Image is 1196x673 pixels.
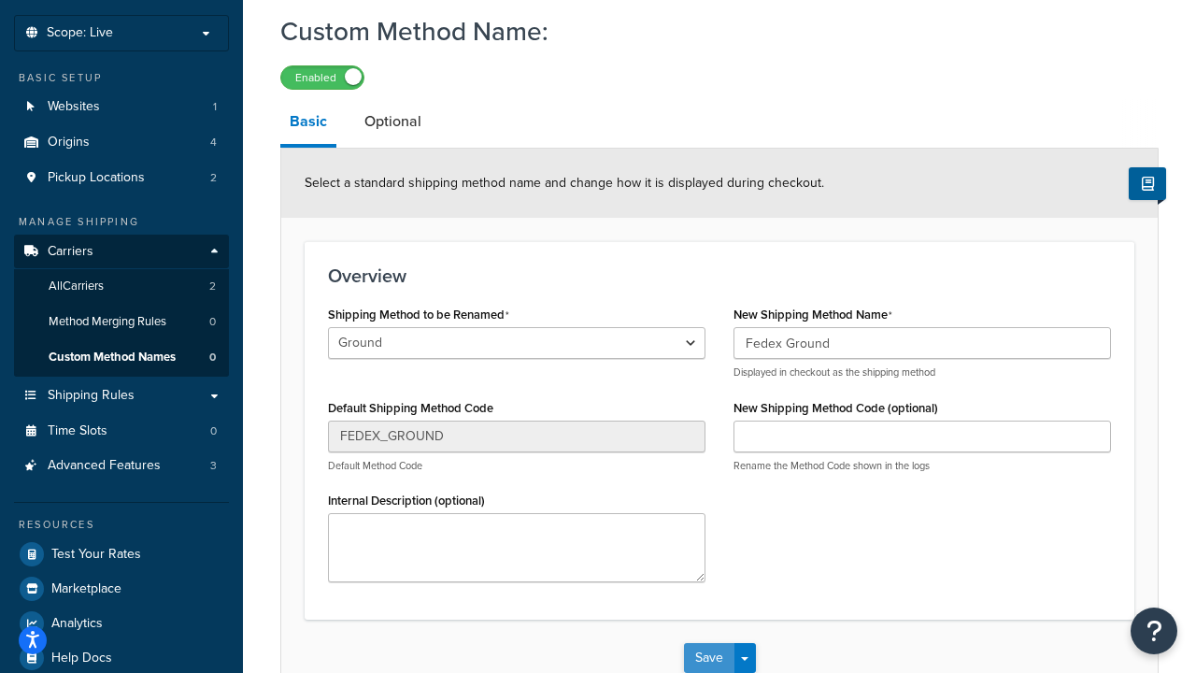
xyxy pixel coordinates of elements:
[210,458,217,474] span: 3
[684,643,734,673] button: Save
[328,459,705,473] p: Default Method Code
[14,340,229,375] a: Custom Method Names0
[210,170,217,186] span: 2
[210,135,217,150] span: 4
[49,314,166,330] span: Method Merging Rules
[51,651,112,666] span: Help Docs
[14,125,229,160] a: Origins4
[14,235,229,377] li: Carriers
[14,161,229,195] a: Pickup Locations2
[733,459,1111,473] p: Rename the Method Code shown in the logs
[281,66,363,89] label: Enabled
[1131,608,1177,654] button: Open Resource Center
[209,350,216,365] span: 0
[14,607,229,640] a: Analytics
[14,305,229,339] a: Method Merging Rules0
[14,449,229,483] a: Advanced Features3
[49,350,176,365] span: Custom Method Names
[14,90,229,124] li: Websites
[209,279,216,294] span: 2
[48,423,107,439] span: Time Slots
[328,401,493,415] label: Default Shipping Method Code
[210,423,217,439] span: 0
[14,90,229,124] a: Websites1
[14,572,229,606] a: Marketplace
[305,173,824,193] span: Select a standard shipping method name and change how it is displayed during checkout.
[51,547,141,563] span: Test Your Rates
[280,99,336,148] a: Basic
[14,537,229,571] a: Test Your Rates
[49,279,104,294] span: All Carriers
[355,99,431,144] a: Optional
[280,13,1135,50] h1: Custom Method Name:
[328,265,1111,286] h3: Overview
[47,25,113,41] span: Scope: Live
[733,401,938,415] label: New Shipping Method Code (optional)
[14,379,229,413] a: Shipping Rules
[14,449,229,483] li: Advanced Features
[14,517,229,533] div: Resources
[14,214,229,230] div: Manage Shipping
[51,581,121,597] span: Marketplace
[48,244,93,260] span: Carriers
[328,494,485,508] label: Internal Description (optional)
[14,125,229,160] li: Origins
[733,308,892,322] label: New Shipping Method Name
[14,161,229,195] li: Pickup Locations
[48,388,135,404] span: Shipping Rules
[213,99,217,115] span: 1
[48,99,100,115] span: Websites
[14,305,229,339] li: Method Merging Rules
[48,170,145,186] span: Pickup Locations
[14,340,229,375] li: Custom Method Names
[51,616,103,632] span: Analytics
[328,308,509,322] label: Shipping Method to be Renamed
[14,414,229,449] li: Time Slots
[733,365,1111,379] p: Displayed in checkout as the shipping method
[48,135,90,150] span: Origins
[14,269,229,304] a: AllCarriers2
[1129,167,1166,200] button: Show Help Docs
[14,70,229,86] div: Basic Setup
[14,414,229,449] a: Time Slots0
[209,314,216,330] span: 0
[48,458,161,474] span: Advanced Features
[14,235,229,269] a: Carriers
